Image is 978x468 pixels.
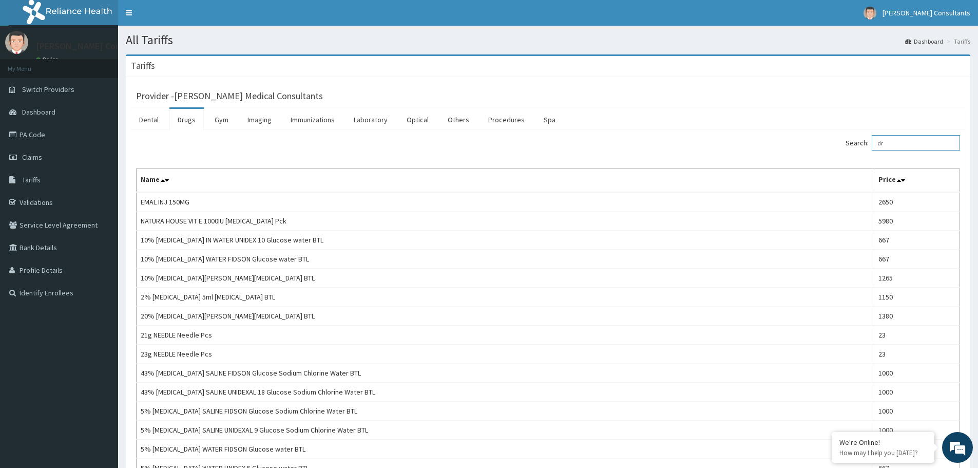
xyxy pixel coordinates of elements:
input: Search: [872,135,960,151]
td: 2% [MEDICAL_DATA] 5ml [MEDICAL_DATA] BTL [137,288,874,307]
td: 5% [MEDICAL_DATA] WATER FIDSON Glucose water BTL [137,440,874,459]
a: Drugs [169,109,204,130]
a: Spa [535,109,564,130]
td: 1000 [874,364,960,383]
td: 21g NEEDLE Needle Pcs [137,326,874,345]
a: Others [439,109,477,130]
td: 10% [MEDICAL_DATA] IN WATER UNIDEX 10 Glucose water BTL [137,231,874,250]
td: 667 [874,231,960,250]
td: 667 [874,250,960,269]
span: Tariffs [22,175,41,184]
a: Gym [206,109,237,130]
a: Procedures [480,109,533,130]
a: Dashboard [905,37,943,46]
span: Claims [22,153,42,162]
a: Online [36,56,61,63]
td: 23g NEEDLE Needle Pcs [137,345,874,364]
td: 2650 [874,192,960,212]
td: 23 [874,326,960,345]
p: [PERSON_NAME] Consultants [36,42,154,51]
td: 23 [874,345,960,364]
li: Tariffs [944,37,970,46]
img: User Image [864,7,876,20]
td: 10% [MEDICAL_DATA] WATER FIDSON Glucose water BTL [137,250,874,269]
th: Name [137,169,874,193]
a: Laboratory [346,109,396,130]
td: 5% [MEDICAL_DATA] SALINE FIDSON Glucose Sodium Chlorine Water BTL [137,402,874,421]
td: 1150 [874,288,960,307]
td: 20% [MEDICAL_DATA][PERSON_NAME][MEDICAL_DATA] BTL [137,307,874,326]
span: Switch Providers [22,85,74,94]
a: Dental [131,109,167,130]
span: Dashboard [22,107,55,117]
td: 1265 [874,269,960,288]
td: 5980 [874,212,960,231]
div: We're Online! [839,438,927,447]
label: Search: [846,135,960,151]
td: 1380 [874,307,960,326]
td: NATURA HOUSE VIT E 1000IU [MEDICAL_DATA] Pck [137,212,874,231]
p: How may I help you today? [839,448,927,457]
td: 10% [MEDICAL_DATA][PERSON_NAME][MEDICAL_DATA] BTL [137,269,874,288]
td: 1000 [874,402,960,421]
h1: All Tariffs [126,33,970,47]
td: 43% [MEDICAL_DATA] SALINE FIDSON Glucose Sodium Chlorine Water BTL [137,364,874,383]
th: Price [874,169,960,193]
td: 5% [MEDICAL_DATA] SALINE UNIDEXAL 9 Glucose Sodium Chlorine Water BTL [137,421,874,440]
a: Immunizations [282,109,343,130]
td: 1000 [874,421,960,440]
h3: Tariffs [131,61,155,70]
a: Optical [398,109,437,130]
span: [PERSON_NAME] Consultants [883,8,970,17]
h3: Provider - [PERSON_NAME] Medical Consultants [136,91,323,101]
td: 43% [MEDICAL_DATA] SALINE UNIDEXAL 18 Glucose Sodium Chlorine Water BTL [137,383,874,402]
td: 1000 [874,383,960,402]
td: EMAL INJ 150MG [137,192,874,212]
a: Imaging [239,109,280,130]
img: User Image [5,31,28,54]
